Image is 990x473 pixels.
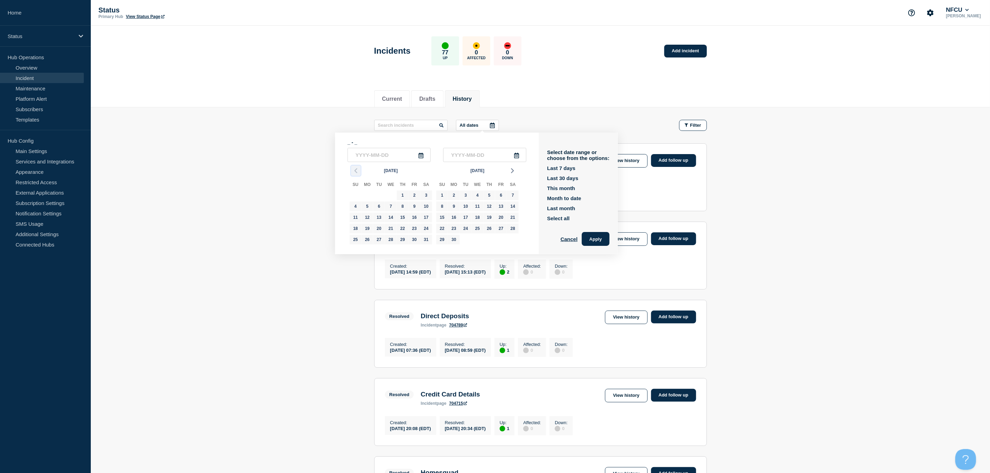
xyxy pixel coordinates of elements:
p: Up : [500,420,509,425]
p: page [421,401,446,406]
p: Down : [555,342,568,347]
button: Drafts [419,96,435,102]
button: Current [382,96,402,102]
button: Filter [679,120,707,131]
div: 0 [523,425,541,431]
button: Last month [547,205,575,211]
button: All dates [456,120,499,131]
div: disabled [523,269,529,275]
p: Resolved : [445,420,486,425]
div: [DATE] 20:08 (EDT) [390,425,431,431]
button: Support [904,6,919,20]
p: Down : [555,264,568,269]
div: disabled [555,348,560,353]
button: Month to date [547,195,581,201]
p: Affected : [523,420,541,425]
button: [DATE] [468,166,487,176]
div: 0 [523,347,541,353]
a: 704789 [449,323,467,328]
p: Primary Hub [98,14,123,19]
span: [DATE] [471,166,484,176]
a: Add follow up [651,154,696,167]
div: up [500,426,505,431]
button: Apply [582,232,610,246]
div: 0 [555,269,568,275]
p: Select date range or choose from the options: [547,149,610,161]
div: [DATE] 07:36 (EDT) [390,347,431,353]
a: View Status Page [126,14,164,19]
div: disabled [523,348,529,353]
div: 0 [555,347,568,353]
p: Affected [467,56,485,60]
a: View history [605,389,647,402]
button: History [453,96,472,102]
button: Last 30 days [547,175,578,181]
div: up [442,42,449,49]
div: 1 [500,425,509,431]
p: Status [8,33,74,39]
div: 1 [500,347,509,353]
div: disabled [555,269,560,275]
p: Created : [390,264,431,269]
p: Status [98,6,237,14]
iframe: Help Scout Beacon - Open [955,449,976,470]
span: Filter [690,123,701,128]
span: incident [421,401,437,406]
a: View history [605,154,647,168]
button: Select all [547,215,570,221]
div: [DATE] 20:34 (EDT) [445,425,486,431]
button: Last 7 days [547,165,576,171]
span: Resolved [385,312,414,320]
div: 0 [555,425,568,431]
span: [DATE] [384,166,398,176]
a: Add follow up [651,311,696,323]
a: Add follow up [651,232,696,245]
p: Resolved : [445,264,486,269]
input: Search incidents [374,120,448,131]
button: This month [547,185,575,191]
div: disabled [555,426,560,431]
p: Up : [500,264,509,269]
button: Cancel [561,232,578,246]
p: 77 [442,49,448,56]
input: YYYY-MM-DD [443,148,526,162]
div: [DATE] 14:59 (EDT) [390,269,431,275]
a: Add incident [664,45,707,57]
p: _ - _ [348,140,526,145]
p: Affected : [523,264,541,269]
a: 704715 [449,401,467,406]
a: Add follow up [651,389,696,402]
span: incident [421,323,437,328]
div: 0 [523,269,541,275]
button: [DATE] [381,166,401,176]
div: [DATE] 15:13 (EDT) [445,269,486,275]
p: Up [443,56,448,60]
a: View history [605,311,647,324]
p: Down : [555,420,568,425]
div: down [504,42,511,49]
p: Created : [390,342,431,347]
div: 2 [500,269,509,275]
a: View history [605,232,647,246]
p: [PERSON_NAME] [945,14,982,18]
p: page [421,323,446,328]
p: 0 [506,49,509,56]
h1: Incidents [374,46,411,56]
div: affected [473,42,480,49]
button: Account settings [923,6,938,20]
span: Resolved [385,391,414,399]
div: up [500,348,505,353]
h3: Credit Card Details [421,391,480,398]
button: NFCU [945,7,970,14]
p: Resolved : [445,342,486,347]
h3: Direct Deposits [421,312,469,320]
div: [DATE] 08:59 (EDT) [445,347,486,353]
p: Created : [390,420,431,425]
p: Affected : [523,342,541,347]
p: Up : [500,342,509,347]
p: Down [502,56,513,60]
div: up [500,269,505,275]
input: YYYY-MM-DD [348,148,431,162]
div: disabled [523,426,529,431]
p: All dates [460,123,479,128]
